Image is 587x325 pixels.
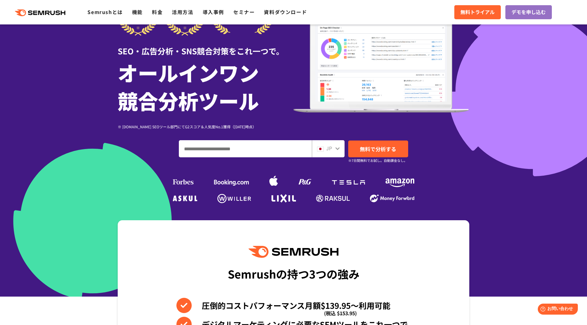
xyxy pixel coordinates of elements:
[326,144,332,152] span: JP
[132,8,143,16] a: 機能
[505,5,552,19] a: デモを申し込む
[179,141,312,157] input: ドメイン、キーワードまたはURLを入力してください
[228,262,360,285] div: Semrushの持つ3つの強み
[172,8,193,16] a: 活用方法
[454,5,501,19] a: 無料トライアル
[176,298,411,313] li: 圧倒的コストパフォーマンス月額$139.95〜利用可能
[460,8,495,16] span: 無料トライアル
[249,246,338,258] img: Semrush
[348,141,408,157] a: 無料で分析する
[118,124,293,130] div: ※ [DOMAIN_NAME] SEOツール部門にてG2スコア＆人気度No.1獲得（[DATE]時点）
[533,301,580,318] iframe: Help widget launcher
[324,305,357,321] span: (税込 $153.95)
[118,58,293,115] h1: オールインワン 競合分析ツール
[360,145,396,153] span: 無料で分析する
[348,158,407,163] small: ※7日間無料でお試し。自動課金なし。
[203,8,224,16] a: 導入事例
[118,36,293,57] div: SEO・広告分析・SNS競合対策をこれ一つで。
[152,8,163,16] a: 料金
[264,8,307,16] a: 資料ダウンロード
[511,8,546,16] span: デモを申し込む
[233,8,255,16] a: セミナー
[87,8,123,16] a: Semrushとは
